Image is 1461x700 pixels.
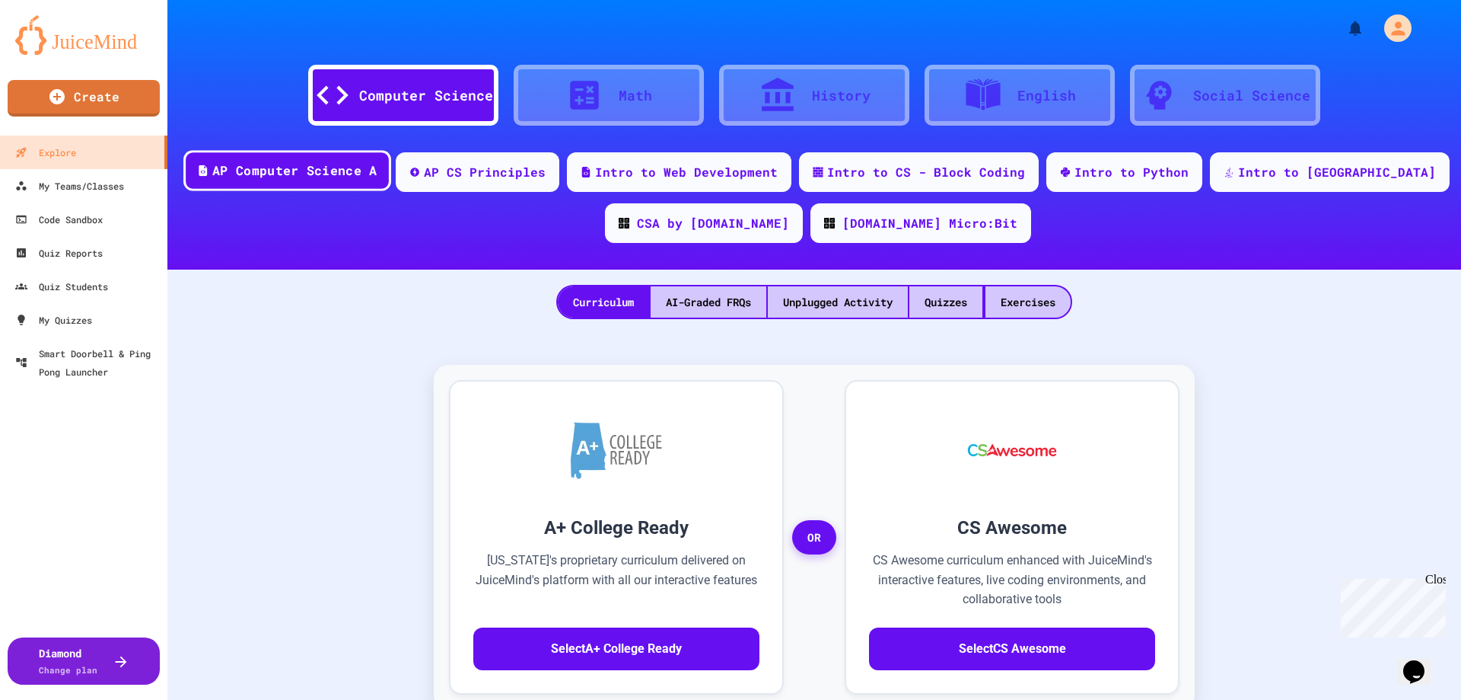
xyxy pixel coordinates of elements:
[619,85,652,106] div: Math
[359,85,493,106] div: Computer Science
[8,80,160,117] a: Create
[1397,639,1446,685] iframe: chat widget
[1074,163,1189,181] div: Intro to Python
[571,422,662,479] img: A+ College Ready
[15,177,124,195] div: My Teams/Classes
[1318,15,1368,41] div: My Notifications
[15,143,76,161] div: Explore
[985,286,1071,318] div: Exercises
[869,628,1155,670] button: SelectCS Awesome
[8,638,160,685] button: DiamondChange plan
[827,163,1025,181] div: Intro to CS - Block Coding
[15,244,103,262] div: Quiz Reports
[473,628,759,670] button: SelectA+ College Ready
[1193,85,1310,106] div: Social Science
[15,15,152,55] img: logo-orange.svg
[1238,163,1436,181] div: Intro to [GEOGRAPHIC_DATA]
[39,664,97,676] span: Change plan
[869,551,1155,609] p: CS Awesome curriculum enhanced with JuiceMind's interactive features, live coding environments, a...
[15,277,108,296] div: Quiz Students
[558,286,649,318] div: Curriculum
[15,344,161,381] div: Smart Doorbell & Ping Pong Launcher
[842,214,1017,232] div: [DOMAIN_NAME] Micro:Bit
[424,163,546,181] div: AP CS Principles
[869,514,1155,542] h3: CS Awesome
[1017,85,1076,106] div: English
[39,645,97,677] div: Diamond
[15,210,103,229] div: Code Sandbox
[953,404,1072,496] img: CS Awesome
[637,214,789,232] div: CSA by [DOMAIN_NAME]
[768,286,908,318] div: Unplugged Activity
[473,514,759,542] h3: A+ College Ready
[619,218,629,229] img: CODE_logo_RGB.png
[1368,11,1415,46] div: My Account
[473,551,759,609] p: [US_STATE]'s proprietary curriculum delivered on JuiceMind's platform with all our interactive fe...
[15,311,92,329] div: My Quizzes
[792,520,836,555] span: OR
[1335,573,1446,638] iframe: chat widget
[824,218,835,229] img: CODE_logo_RGB.png
[6,6,105,97] div: Chat with us now!Close
[812,85,871,106] div: History
[909,286,982,318] div: Quizzes
[651,286,766,318] div: AI-Graded FRQs
[212,161,377,181] div: AP Computer Science A
[595,163,778,181] div: Intro to Web Development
